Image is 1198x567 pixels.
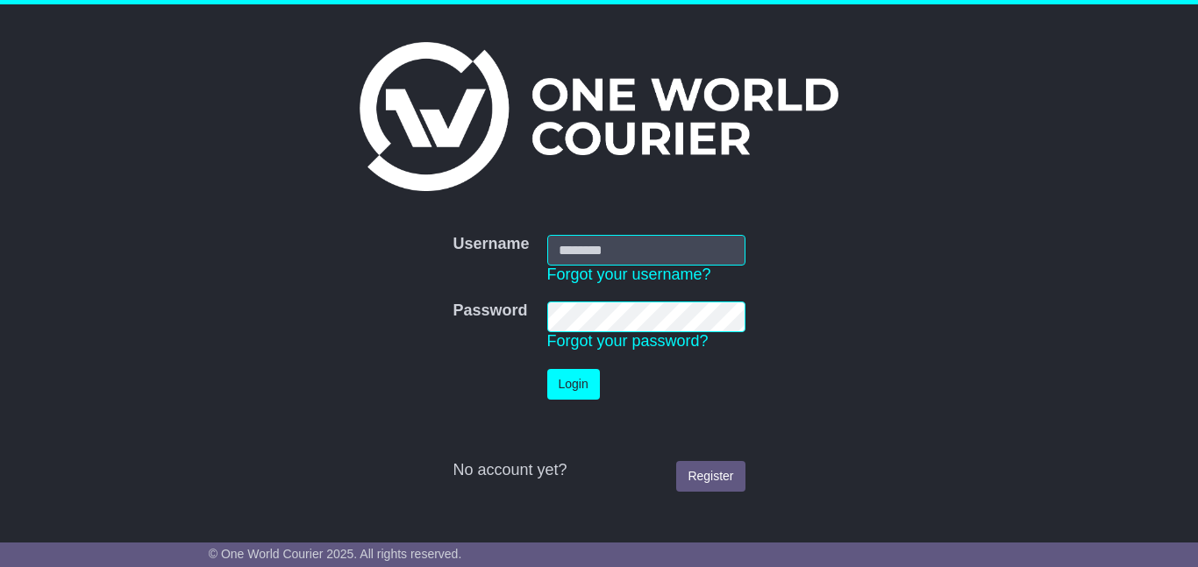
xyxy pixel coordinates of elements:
[547,266,711,283] a: Forgot your username?
[547,332,709,350] a: Forgot your password?
[453,235,529,254] label: Username
[360,42,838,191] img: One World
[209,547,462,561] span: © One World Courier 2025. All rights reserved.
[547,369,600,400] button: Login
[453,301,527,321] label: Password
[453,461,745,480] div: No account yet?
[676,461,745,492] a: Register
